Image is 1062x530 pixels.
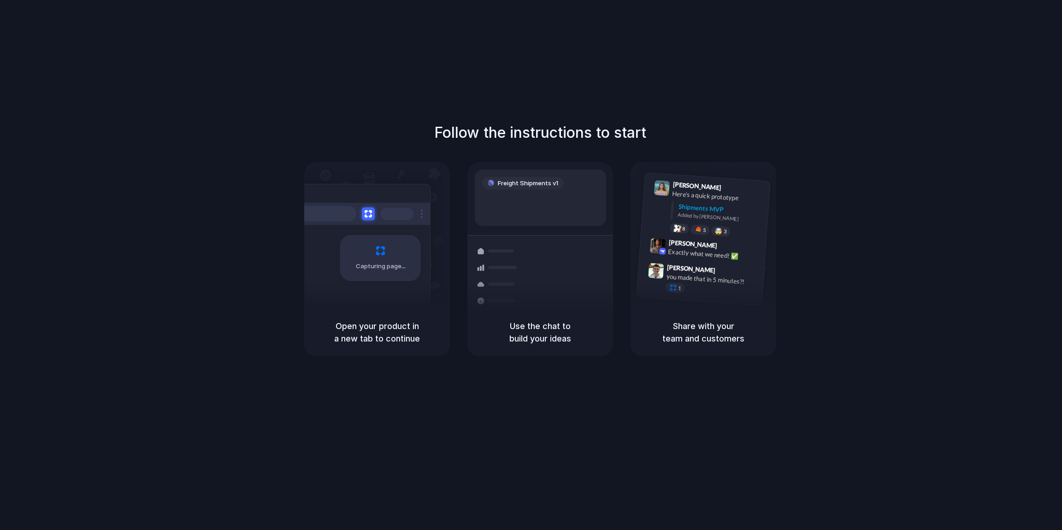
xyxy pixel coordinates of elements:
[356,262,407,271] span: Capturing page
[668,247,760,262] div: Exactly what we need! ✅
[724,183,743,194] span: 9:41 AM
[642,320,765,345] h5: Share with your team and customers
[668,237,717,250] span: [PERSON_NAME]
[315,320,439,345] h5: Open your product in a new tab to continue
[682,226,685,231] span: 8
[715,228,723,235] div: 🤯
[703,227,706,232] span: 5
[678,211,762,224] div: Added by [PERSON_NAME]
[667,262,716,275] span: [PERSON_NAME]
[678,285,681,290] span: 1
[724,229,727,234] span: 3
[718,266,737,277] span: 9:47 AM
[720,241,739,253] span: 9:42 AM
[498,179,558,188] span: Freight Shipments v1
[666,271,758,287] div: you made that in 5 minutes?!
[434,122,646,144] h1: Follow the instructions to start
[678,201,763,217] div: Shipments MVP
[672,188,764,204] div: Here's a quick prototype
[478,320,602,345] h5: Use the chat to build your ideas
[673,179,721,193] span: [PERSON_NAME]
